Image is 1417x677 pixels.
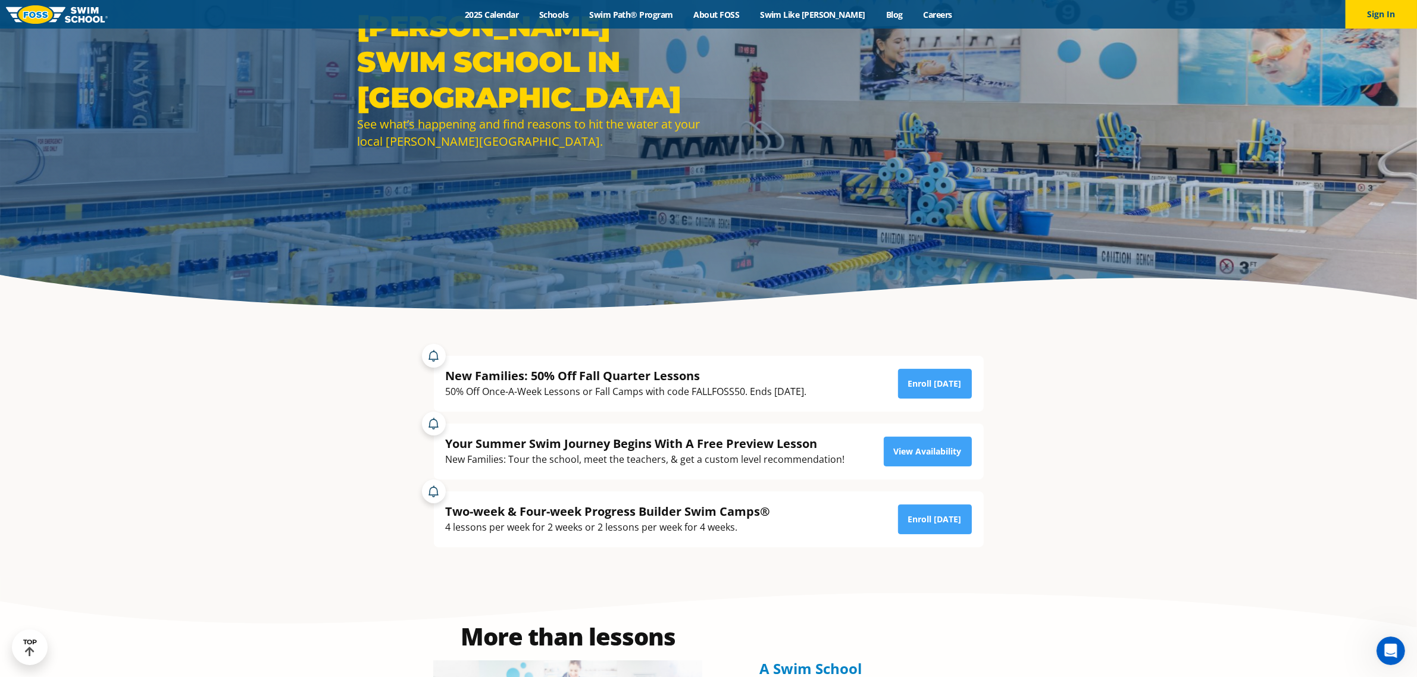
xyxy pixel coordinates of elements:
[446,368,807,384] div: New Families: 50% Off Fall Quarter Lessons
[884,437,972,466] a: View Availability
[1377,637,1405,665] iframe: Intercom live chat
[433,625,702,648] h2: More than lessons
[455,9,529,20] a: 2025 Calendar
[6,5,108,24] img: FOSS Swim School Logo
[23,638,37,657] div: TOP
[898,369,972,399] a: Enroll [DATE]
[357,8,702,115] h1: [PERSON_NAME] Swim School in [GEOGRAPHIC_DATA]
[446,384,807,400] div: 50% Off Once-A-Week Lessons or Fall Camps with code FALLFOSS50. Ends [DATE].
[529,9,579,20] a: Schools
[446,503,771,519] div: Two-week & Four-week Progress Builder Swim Camps®
[875,9,913,20] a: Blog
[357,115,702,150] div: See what’s happening and find reasons to hit the water at your local [PERSON_NAME][GEOGRAPHIC_DATA].
[446,452,845,468] div: New Families: Tour the school, meet the teachers, & get a custom level recommendation!
[446,435,845,452] div: Your Summer Swim Journey Begins With A Free Preview Lesson
[898,504,972,534] a: Enroll [DATE]
[913,9,962,20] a: Careers
[683,9,750,20] a: About FOSS
[446,519,771,535] div: 4 lessons per week for 2 weeks or 2 lessons per week for 4 weeks.
[750,9,876,20] a: Swim Like [PERSON_NAME]
[579,9,683,20] a: Swim Path® Program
